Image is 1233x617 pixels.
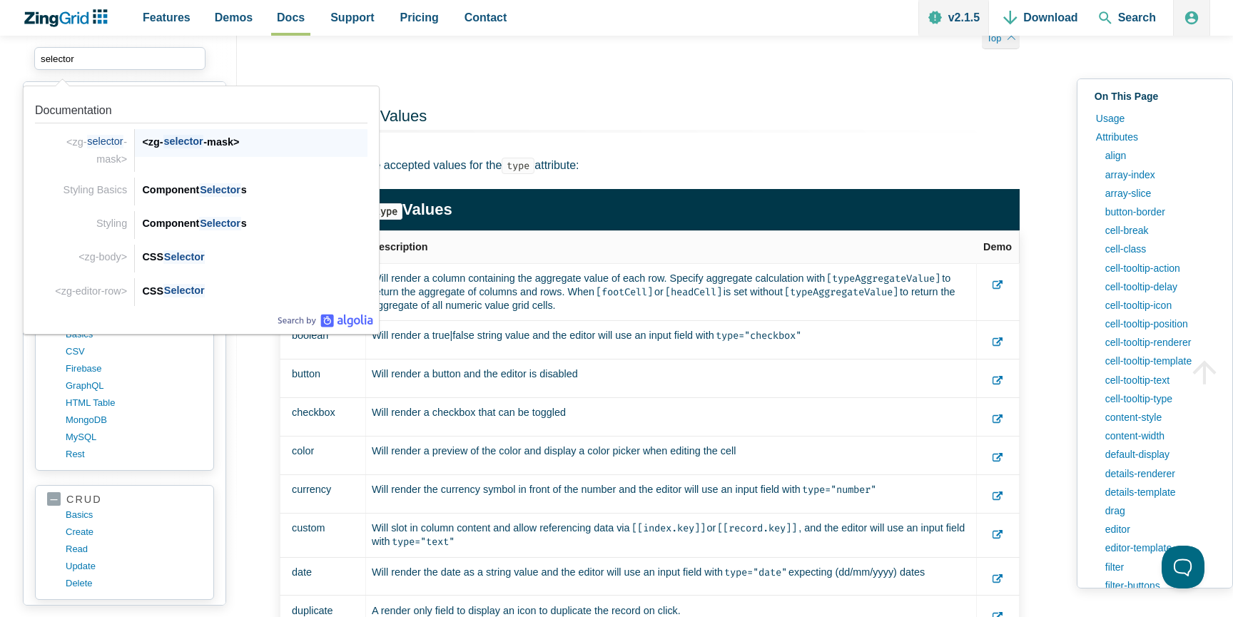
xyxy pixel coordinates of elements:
div: CSS [142,282,367,300]
td: Will render a column containing the aggregate value of each row. Specify aggregate calculation wi... [366,263,977,320]
a: cell-tooltip-icon [1098,296,1221,315]
td: color [280,436,366,474]
span: <zg- -mask> [66,135,127,165]
a: align [1098,146,1221,165]
a: cell-tooltip-text [1098,371,1221,389]
a: editor [1098,520,1221,539]
a: Link to the result [29,239,373,272]
a: HTML table [66,394,202,412]
td: Will slot in column content and allow referencing data via or , and the editor will use an input ... [366,513,977,557]
a: Link to the result [29,205,373,239]
caption: zg-column Values [280,189,1020,230]
a: update [66,558,202,575]
p: Below is a list of the accepted values for the attribute: [280,155,1020,175]
td: Will render a true|false string value and the editor will use an input field with [366,321,977,360]
a: Link to the result [29,272,373,306]
span: Demos [215,8,253,27]
code: [[index.key]] [630,521,707,536]
span: Support [330,8,374,27]
code: [typeAggregateValue] [783,285,900,300]
a: ZingChart Logo. Click to return to the homepage [23,9,115,27]
div: CSS [142,248,367,265]
td: Will render a button and the editor is disabled [366,360,977,398]
a: details-renderer [1098,464,1221,483]
span: Documentation [35,104,112,116]
td: button [280,360,366,398]
td: custom [280,513,366,557]
a: basics [66,326,202,343]
td: Will render a checkbox that can be toggled [366,398,977,437]
span: Docs [277,8,305,27]
code: type="checkbox" [714,328,803,343]
div: Component s [142,181,367,198]
a: default-display [1098,445,1221,464]
a: cell-tooltip-position [1098,315,1221,333]
a: delete [66,575,202,592]
td: Will render the currency symbol in front of the number and the editor will use an input field with [366,474,977,513]
a: details-template [1098,483,1221,501]
a: Algolia [278,314,373,328]
code: type="date" [723,565,788,580]
a: cell-class [1098,240,1221,258]
a: basics [66,506,202,524]
a: cell-tooltip-template [1098,352,1221,370]
span: selector [163,135,204,148]
a: cell-break [1098,221,1221,240]
span: <zg-body> [78,251,127,262]
span: Selector [199,217,240,230]
td: checkbox [280,398,366,437]
a: cell-tooltip-action [1098,259,1221,277]
span: <zg-editor-row> [55,285,127,297]
code: type="number" [801,482,878,497]
a: CSV [66,343,202,360]
iframe: Toggle Customer Support [1162,546,1204,588]
div: Search by [278,314,373,328]
code: [typeAggregateValue] [825,271,942,286]
a: MySQL [66,429,202,446]
a: GraphQL [66,377,202,394]
a: button-border [1098,203,1221,221]
td: Will render a preview of the color and display a color picker when editing the cell [366,436,977,474]
a: Link to the result [29,172,373,205]
a: cell-tooltip-renderer [1098,333,1221,352]
a: drag [1098,501,1221,520]
td: currency [280,474,366,513]
span: Contact [465,8,507,27]
span: Styling Basics [64,184,128,195]
code: type [370,203,402,220]
a: Link to the result [29,92,373,172]
div: Component s [142,215,367,232]
span: Selector [199,183,240,197]
a: content-style [1098,408,1221,427]
span: Styling [96,218,127,229]
span: Features [143,8,191,27]
a: Usage [1089,109,1221,128]
code: type="text" [390,534,456,549]
a: Attributes [1089,128,1221,146]
code: [[record.key]] [716,521,798,536]
a: MongoDB [66,412,202,429]
a: content-width [1098,427,1221,445]
code: [headCell] [664,285,724,300]
td: date [280,557,366,596]
a: rest [66,446,202,463]
a: cell-tooltip-delay [1098,277,1221,296]
a: array-slice [1098,184,1221,203]
a: array-index [1098,165,1221,184]
a: create [66,524,202,541]
th: Description [366,230,977,263]
th: Demo [976,230,1019,263]
td: boolean [280,321,366,360]
a: filter [1098,558,1221,576]
span: Pricing [400,8,439,27]
code: type [502,158,534,174]
a: cell-tooltip-type [1098,389,1221,408]
code: [footCell] [594,285,654,300]
td: Will render the date as a string value and the editor will use an input field with expecting (dd/... [366,557,977,596]
span: Selector [163,284,205,297]
a: read [66,541,202,558]
span: Selector [163,250,205,264]
a: firebase [66,360,202,377]
input: search input [34,47,205,70]
a: filter-buttons [1098,576,1221,595]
